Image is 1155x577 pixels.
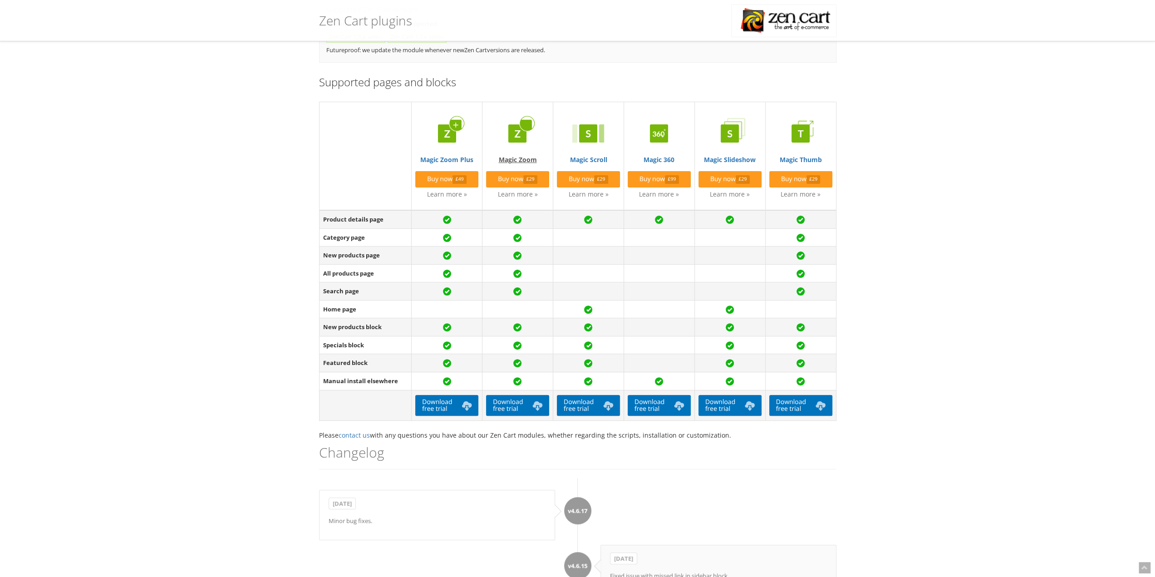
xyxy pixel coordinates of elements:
h2: Changelog [319,445,836,460]
img: Magic Scroll [570,115,606,152]
td: Category page [319,228,412,247]
a: Downloadfree trial [486,395,549,416]
p: Futureproof: we update the module whenever new versions are released. [326,45,829,55]
span: £29 [806,175,821,184]
td: New products block [319,318,412,336]
td: Featured block [319,354,412,372]
img: Magic Slideshow [712,115,748,152]
a: Downloadfree trial [769,395,832,416]
a: Learn more » [710,190,750,198]
span: free trial [776,404,801,413]
span: £29 [523,175,537,184]
a: Magic Zoom Plus [415,115,478,164]
a: Learn more » [781,190,821,198]
b: [DATE] [329,498,356,509]
a: Buy now£99 [628,171,691,187]
a: Learn more » [568,190,608,198]
a: Learn more » [497,190,537,198]
span: free trial [705,404,730,413]
span: £29 [736,175,750,184]
h1: Zen Cart plugins [319,7,412,34]
span: free trial [564,404,589,413]
span: free trial [634,404,659,413]
td: Specials block [319,336,412,354]
img: Magic Thumb [782,115,819,152]
span: £29 [594,175,608,184]
img: Magic Zoom [499,115,536,152]
td: New products page [319,247,412,265]
a: Learn more » [639,190,679,198]
td: Search page [319,282,412,301]
a: Zen Cart [464,46,487,54]
span: free trial [493,404,518,413]
a: Learn more » [427,190,467,198]
a: Downloadfree trial [415,395,478,416]
h3: Supported pages and blocks [319,76,836,88]
div: v4.6.17 [564,497,591,524]
a: Magic Zoom [486,115,549,164]
a: Buy now£29 [698,171,762,187]
span: £99 [665,175,679,184]
b: [DATE] [610,552,637,564]
a: Buy now£29 [769,171,832,187]
img: Magic Zoom Plus [429,115,465,152]
a: Buy now£29 [486,171,549,187]
span: £49 [452,175,467,184]
p: Please with any questions you have about our Zen Cart modules, whether regarding the scripts, ins... [319,430,836,440]
td: Home page [319,300,412,318]
a: Downloadfree trial [698,395,762,416]
img: Magic 360 [641,115,677,152]
p: Minor bug fixes. [329,516,546,526]
a: contact us [339,431,370,439]
a: Downloadfree trial [557,395,620,416]
td: Product details page [319,210,412,228]
a: Magic Slideshow [698,115,762,164]
a: Magic Thumb [769,115,832,164]
a: Buy now£29 [557,171,620,187]
a: Magic Scroll [557,115,620,164]
span: free trial [422,404,447,413]
td: All products page [319,264,412,282]
a: Magic 360 [628,115,691,164]
a: Downloadfree trial [628,395,691,416]
td: Manual install elsewhere [319,372,412,390]
a: Buy now£49 [415,171,478,187]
